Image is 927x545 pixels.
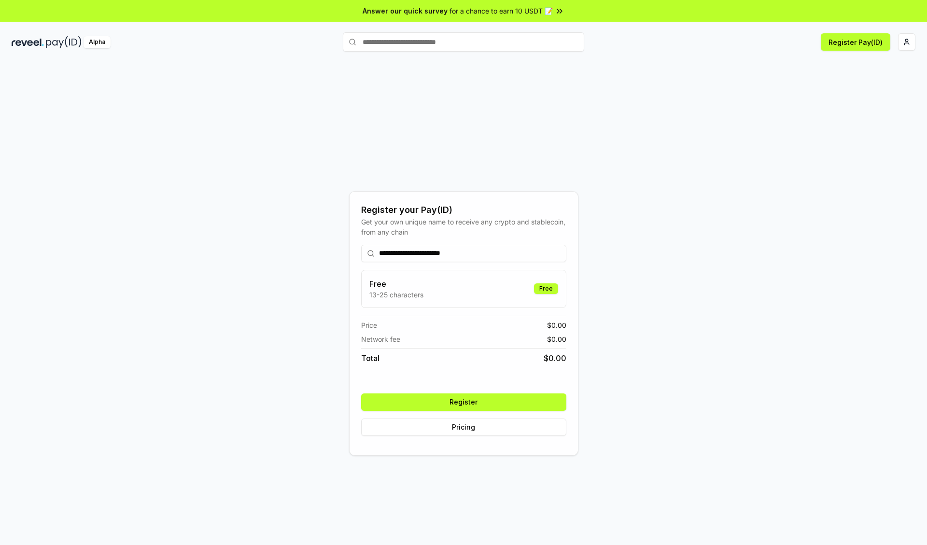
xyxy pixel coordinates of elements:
[544,352,566,364] span: $ 0.00
[369,278,423,290] h3: Free
[547,334,566,344] span: $ 0.00
[547,320,566,330] span: $ 0.00
[361,393,566,411] button: Register
[84,36,111,48] div: Alpha
[12,36,44,48] img: reveel_dark
[361,320,377,330] span: Price
[821,33,890,51] button: Register Pay(ID)
[361,352,379,364] span: Total
[361,419,566,436] button: Pricing
[46,36,82,48] img: pay_id
[534,283,558,294] div: Free
[361,203,566,217] div: Register your Pay(ID)
[361,217,566,237] div: Get your own unique name to receive any crypto and stablecoin, from any chain
[449,6,553,16] span: for a chance to earn 10 USDT 📝
[363,6,448,16] span: Answer our quick survey
[369,290,423,300] p: 13-25 characters
[361,334,400,344] span: Network fee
